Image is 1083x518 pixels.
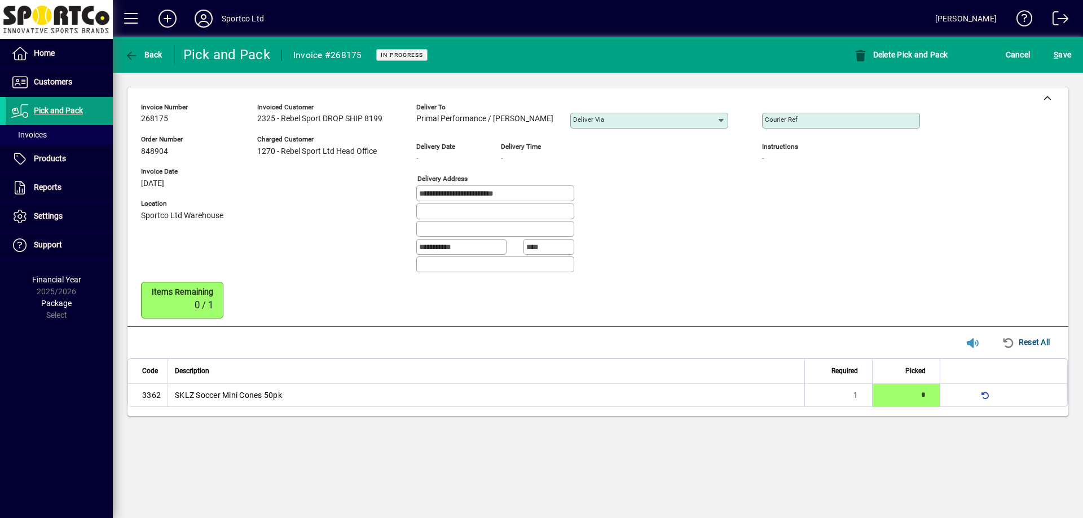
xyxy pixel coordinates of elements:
[765,116,798,123] mat-label: Courier Ref
[997,332,1054,352] button: Reset All
[1054,46,1071,64] span: ave
[41,299,72,308] span: Package
[6,231,113,259] a: Support
[32,275,81,284] span: Financial Year
[257,114,382,123] span: 2325 - Rebel Sport DROP SHIP 8199
[11,130,47,139] span: Invoices
[122,45,165,65] button: Back
[762,143,920,150] span: Instructions
[149,8,186,29] button: Add
[804,384,872,406] td: 1
[34,240,62,249] span: Support
[6,125,113,144] a: Invoices
[34,77,72,86] span: Customers
[853,50,948,59] span: Delete Pick and Pack
[222,10,264,28] div: Sportco Ltd
[34,211,63,220] span: Settings
[141,200,223,207] span: Location
[6,202,113,231] a: Settings
[168,384,804,406] td: SKLZ Soccer Mini Cones 50pk
[293,46,362,64] div: Invoice #268175
[6,68,113,96] a: Customers
[146,287,213,296] span: Items remaining
[501,154,503,163] span: -
[34,154,66,163] span: Products
[257,136,382,143] span: Charged customer
[195,300,213,311] span: 0 / 1
[141,136,223,143] span: Order number
[34,183,61,192] span: Reports
[141,179,164,188] span: [DATE]
[6,145,113,173] a: Products
[257,147,377,156] span: 1270 - Rebel Sport Ltd Head Office
[501,143,569,150] span: Delivery time
[141,114,168,123] span: 268175
[6,174,113,202] a: Reports
[1003,45,1033,65] button: Cancel
[1008,2,1033,39] a: Knowledge Base
[6,39,113,68] a: Home
[186,8,222,29] button: Profile
[935,10,997,28] div: [PERSON_NAME]
[1044,2,1069,39] a: Logout
[183,46,270,64] div: Pick and Pack
[851,45,951,65] button: Delete Pick and Pack
[416,114,553,123] span: Primal Performance / [PERSON_NAME]
[1051,45,1074,65] button: Save
[175,365,209,377] span: Description
[113,45,175,65] app-page-header-button: Back
[416,143,484,150] span: Delivery date
[125,50,162,59] span: Back
[762,154,764,163] span: -
[128,384,168,406] td: 3362
[142,365,158,377] span: Code
[34,48,55,57] span: Home
[573,116,604,123] mat-label: Deliver via
[416,154,419,163] span: -
[381,51,423,59] span: In Progress
[1002,333,1050,351] span: Reset All
[141,211,223,220] span: Sportco Ltd Warehouse
[831,365,858,377] span: Required
[905,365,926,377] span: Picked
[34,106,83,115] span: Pick and Pack
[1054,50,1058,59] span: S
[141,147,168,156] span: 848904
[141,168,223,175] span: Invoice Date
[1006,46,1031,64] span: Cancel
